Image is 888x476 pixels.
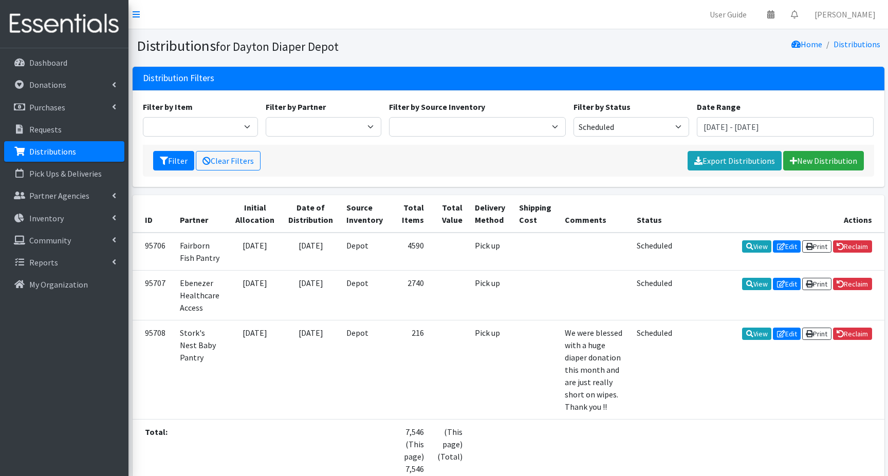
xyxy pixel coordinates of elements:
[559,320,631,419] td: We were blessed with a huge diaper donation this month and are just really short on wipes. Thank ...
[631,233,678,271] td: Scheduled
[29,235,71,245] p: Community
[340,320,391,419] td: Depot
[137,37,505,55] h1: Distributions
[469,195,513,233] th: Delivery Method
[340,233,391,271] td: Depot
[4,208,124,229] a: Inventory
[688,151,782,170] a: Export Distributions
[229,270,282,320] td: [DATE]
[513,195,559,233] th: Shipping Cost
[282,195,340,233] th: Date of Distribution
[742,240,771,253] a: View
[229,320,282,419] td: [DATE]
[773,278,801,290] a: Edit
[4,185,124,206] a: Partner Agencies
[701,4,755,25] a: User Guide
[833,328,872,340] a: Reclaim
[742,328,771,340] a: View
[282,233,340,271] td: [DATE]
[391,270,430,320] td: 2740
[4,230,124,251] a: Community
[174,233,229,271] td: Fairborn Fish Pantry
[833,240,872,253] a: Reclaim
[282,320,340,419] td: [DATE]
[196,151,261,170] a: Clear Filters
[679,195,884,233] th: Actions
[391,195,430,233] th: Total Items
[174,320,229,419] td: Stork's Nest Baby Pantry
[573,101,631,113] label: Filter by Status
[4,141,124,162] a: Distributions
[4,119,124,140] a: Requests
[802,278,831,290] a: Print
[469,233,513,271] td: Pick up
[631,270,678,320] td: Scheduled
[133,320,174,419] td: 95708
[773,328,801,340] a: Edit
[133,233,174,271] td: 95706
[631,320,678,419] td: Scheduled
[174,270,229,320] td: Ebenezer Healthcare Access
[391,320,430,419] td: 216
[29,168,102,179] p: Pick Ups & Deliveries
[802,328,831,340] a: Print
[697,101,741,113] label: Date Range
[834,39,880,49] a: Distributions
[29,191,89,201] p: Partner Agencies
[773,240,801,253] a: Edit
[133,270,174,320] td: 95707
[143,101,193,113] label: Filter by Item
[697,117,874,137] input: January 1, 2011 - December 31, 2011
[833,278,872,290] a: Reclaim
[389,101,485,113] label: Filter by Source Inventory
[229,195,282,233] th: Initial Allocation
[430,195,469,233] th: Total Value
[340,195,391,233] th: Source Inventory
[29,257,58,268] p: Reports
[229,233,282,271] td: [DATE]
[174,195,229,233] th: Partner
[631,195,678,233] th: Status
[29,80,66,90] p: Donations
[4,163,124,184] a: Pick Ups & Deliveries
[4,74,124,95] a: Donations
[133,195,174,233] th: ID
[806,4,884,25] a: [PERSON_NAME]
[791,39,822,49] a: Home
[29,279,88,290] p: My Organization
[4,97,124,118] a: Purchases
[29,124,62,135] p: Requests
[29,146,76,157] p: Distributions
[802,240,831,253] a: Print
[559,195,631,233] th: Comments
[266,101,326,113] label: Filter by Partner
[469,270,513,320] td: Pick up
[29,58,67,68] p: Dashboard
[216,39,339,54] small: for Dayton Diaper Depot
[145,427,168,437] strong: Total:
[143,73,214,84] h3: Distribution Filters
[4,7,124,41] img: HumanEssentials
[742,278,771,290] a: View
[391,233,430,271] td: 4590
[4,252,124,273] a: Reports
[282,270,340,320] td: [DATE]
[153,151,194,170] button: Filter
[783,151,864,170] a: New Distribution
[29,102,65,112] p: Purchases
[4,274,124,295] a: My Organization
[4,52,124,73] a: Dashboard
[29,213,64,223] p: Inventory
[340,270,391,320] td: Depot
[469,320,513,419] td: Pick up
